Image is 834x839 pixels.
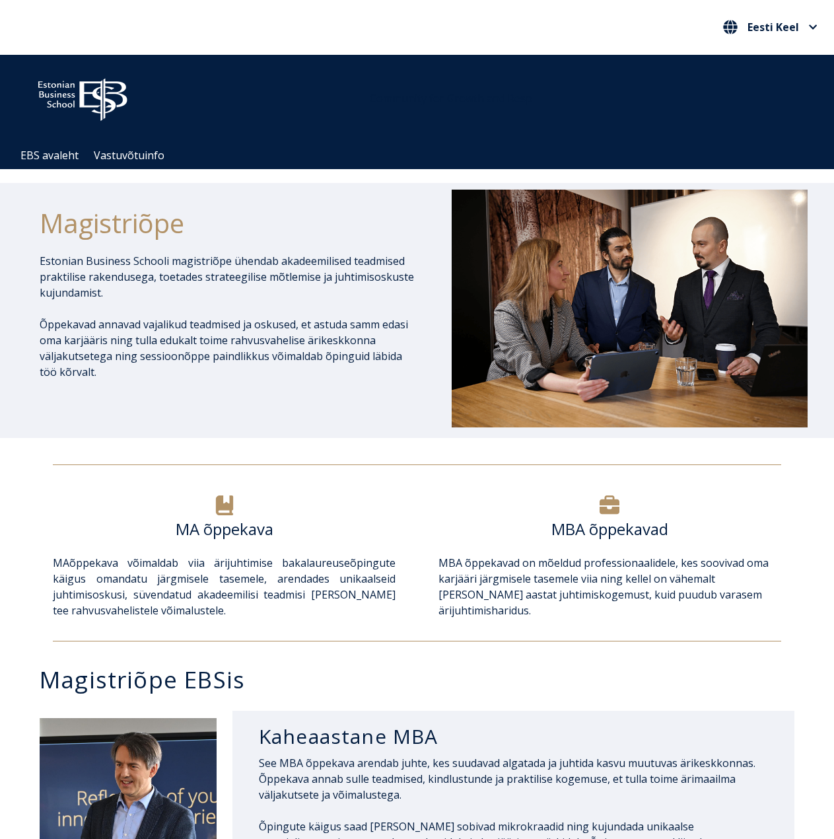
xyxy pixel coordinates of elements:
span: Eesti Keel [747,22,799,32]
a: MBA [438,556,462,570]
img: ebs_logo2016_white [26,68,139,125]
h3: Magistriõpe EBSis [40,668,808,691]
div: Navigation Menu [13,142,834,169]
h1: Magistriõpe [40,207,422,240]
a: Vastuvõtuinfo [94,148,164,163]
h3: Kaheaastane MBA [259,724,768,749]
p: õppekavad on mõeldud professionaalidele, kes soovivad oma karjääri järgmisele tasemele viia ning ... [438,555,781,618]
p: Estonian Business Schooli magistriõpe ühendab akadeemilised teadmised praktilise rakendusega, toe... [40,253,422,301]
h6: MBA õppekavad [438,519,781,539]
a: EBS avaleht [20,148,79,163]
p: See MBA õppekava arendab juhte, kes suudavad algatada ja juhtida kasvu muutuvas ärikeskkonnas. Õp... [259,755,768,803]
p: Õppekavad annavad vajalikud teadmised ja oskused, et astuda samm edasi oma karjääris ning tulla e... [40,316,422,380]
h6: MA õppekava [53,519,396,539]
a: MA [53,556,69,570]
span: Community for Growth and Resp [370,91,532,106]
button: Eesti Keel [720,17,821,38]
span: õppekava võimaldab viia ärijuhtimise bakalaureuseõpingute käigus omandatu järgmisele tasemele, ar... [53,556,396,618]
nav: Vali oma keel [720,17,821,38]
img: DSC_1073 [452,190,808,427]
